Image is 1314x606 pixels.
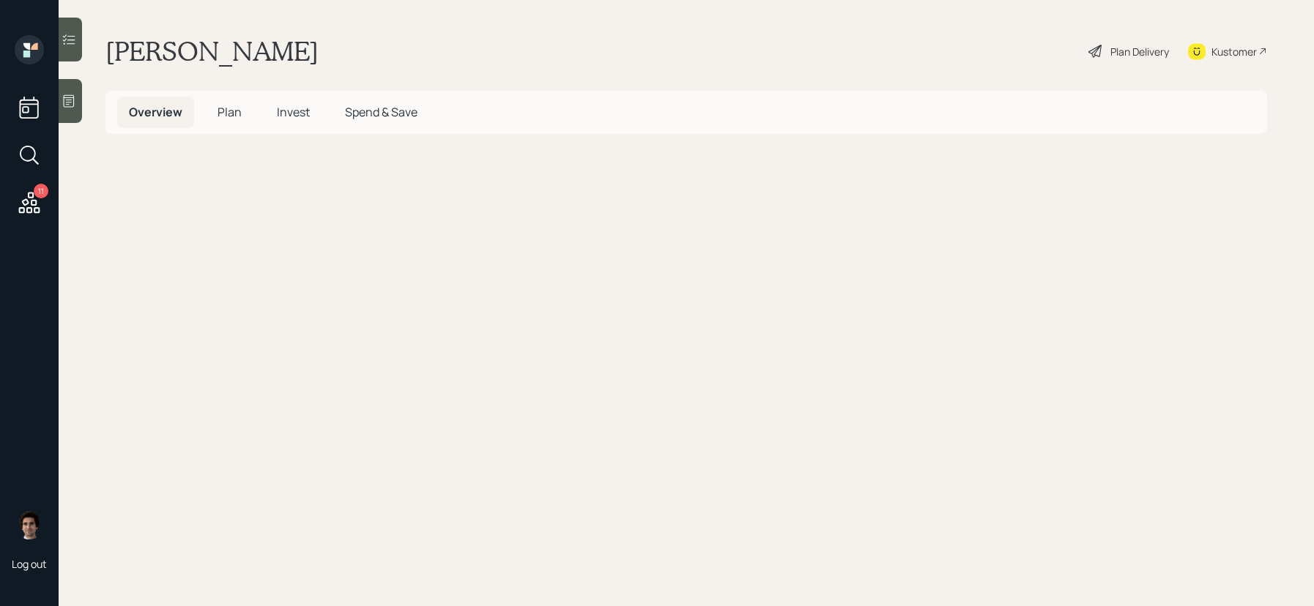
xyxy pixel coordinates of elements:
[34,184,48,198] div: 11
[345,104,417,120] span: Spend & Save
[12,557,47,571] div: Log out
[129,104,182,120] span: Overview
[218,104,242,120] span: Plan
[105,35,319,67] h1: [PERSON_NAME]
[1110,44,1169,59] div: Plan Delivery
[1211,44,1257,59] div: Kustomer
[15,510,44,539] img: harrison-schaefer-headshot-2.png
[277,104,310,120] span: Invest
